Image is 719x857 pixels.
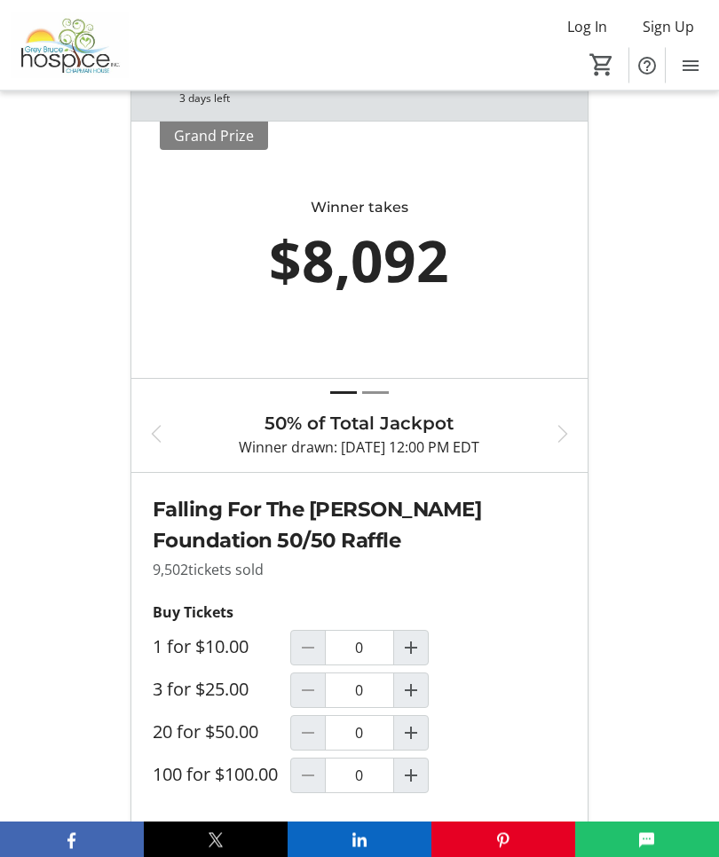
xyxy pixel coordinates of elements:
button: Increment by one [394,632,428,665]
button: X [144,822,288,857]
label: 1 for $10.00 [153,637,249,658]
span: Sign Up [643,16,694,37]
button: LinkedIn [288,822,431,857]
div: 3 days left [179,91,230,107]
button: Cart [586,49,618,81]
button: Help [629,48,665,83]
button: SMS [575,822,719,857]
div: $8,092 [167,219,552,304]
p: 9,502 tickets sold [153,560,566,581]
span: Log In [567,16,607,37]
strong: Buy Tickets [153,603,233,623]
label: 3 for $25.00 [153,680,249,701]
button: Pinterest [431,822,575,857]
button: Increment by one [394,674,428,708]
button: Draw 2 [362,383,389,404]
label: 100 for $100.00 [153,765,278,786]
button: Menu [673,48,708,83]
div: Winner takes [167,198,552,219]
button: Draw 1 [330,383,357,404]
button: Log In [553,12,621,41]
label: 20 for $50.00 [153,722,258,743]
img: Grey Bruce Hospice's Logo [11,12,129,79]
button: Sign Up [628,12,708,41]
h3: 50% of Total Jackpot [181,411,538,437]
h2: Falling For The [PERSON_NAME] Foundation 50/50 Raffle [153,495,566,555]
p: Winner drawn: [DATE] 12:00 PM EDT [181,437,538,459]
button: Increment by one [394,759,428,793]
div: Grand Prize [160,122,268,151]
button: Increment by one [394,717,428,751]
